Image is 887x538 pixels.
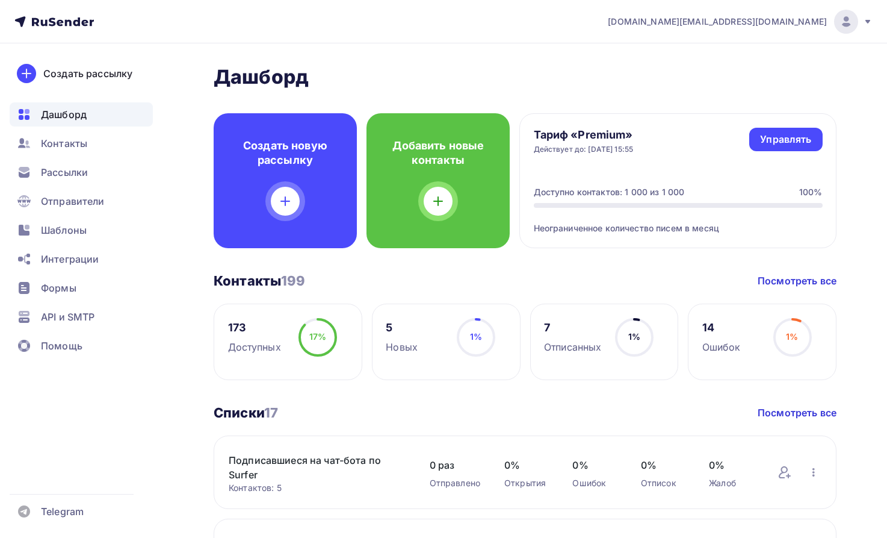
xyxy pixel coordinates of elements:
[608,16,827,28] span: [DOMAIN_NAME][EMAIL_ADDRESS][DOMAIN_NAME]
[470,331,482,342] span: 1%
[41,107,87,122] span: Дашборд
[534,208,823,234] div: Неограниченное количество писем в месяц
[786,331,798,342] span: 1%
[229,482,406,494] div: Контактов: 5
[641,477,685,489] div: Отписок
[10,131,153,155] a: Контакты
[534,128,634,142] h4: Тариф «Premium»
[709,477,753,489] div: Жалоб
[702,321,741,335] div: 14
[229,453,406,482] a: Подписавшиеся на чат-бота по Surfer
[10,276,153,300] a: Формы
[214,65,836,89] h2: Дашборд
[386,139,490,167] h4: Добавить новые контакты
[309,331,326,342] span: 17%
[534,145,634,154] div: Действует до: [DATE] 15:55
[504,477,548,489] div: Открытия
[544,321,601,335] div: 7
[214,272,306,289] h3: Контакты
[799,186,823,198] div: 100%
[760,133,811,146] div: Управлять
[628,331,640,342] span: 1%
[43,66,132,81] div: Создать рассылку
[228,340,281,354] div: Доступных
[228,321,281,335] div: 173
[41,504,84,519] span: Telegram
[41,339,82,353] span: Помощь
[233,139,338,167] h4: Создать новую рассылку
[758,405,836,420] a: Посмотреть все
[641,458,685,472] span: 0%
[41,281,76,295] span: Формы
[608,10,873,34] a: [DOMAIN_NAME][EMAIL_ADDRESS][DOMAIN_NAME]
[41,310,94,324] span: API и SMTP
[264,405,278,421] span: 17
[41,165,88,180] span: Рассылки
[41,252,99,266] span: Интеграции
[430,477,480,489] div: Отправлено
[281,273,305,289] span: 199
[41,194,105,208] span: Отправители
[386,340,418,354] div: Новых
[702,340,741,354] div: Ошибок
[41,136,87,151] span: Контакты
[504,458,548,472] span: 0%
[10,160,153,184] a: Рассылки
[534,186,685,198] div: Доступно контактов: 1 000 из 1 000
[214,404,278,421] h3: Списки
[386,321,418,335] div: 5
[572,458,616,472] span: 0%
[10,102,153,127] a: Дашборд
[758,274,836,288] a: Посмотреть все
[572,477,616,489] div: Ошибок
[41,223,87,237] span: Шаблоны
[709,458,753,472] span: 0%
[10,218,153,242] a: Шаблоны
[10,189,153,213] a: Отправители
[544,340,601,354] div: Отписанных
[430,458,480,472] span: 0 раз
